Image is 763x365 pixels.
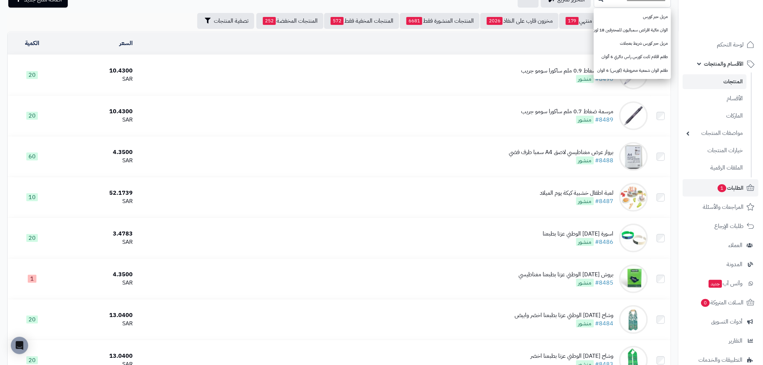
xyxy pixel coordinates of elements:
[595,278,614,287] a: #8485
[197,13,254,29] button: تصفية المنتجات
[683,256,759,273] a: المدونة
[256,13,323,29] a: المنتجات المخفضة252
[59,279,133,287] div: SAR
[701,299,710,307] span: 0
[683,237,759,254] a: العملاء
[729,336,743,346] span: التقارير
[594,50,671,63] a: طقم اقلام ثابت كورس راس دائري 6 ألوان
[59,230,133,238] div: 3.4783
[119,39,133,48] a: السعر
[576,197,594,205] span: منشور
[595,197,614,206] a: #8487
[683,332,759,349] a: التقارير
[26,234,38,242] span: 20
[683,143,747,158] a: خيارات المنتجات
[331,17,344,25] span: 572
[59,271,133,279] div: 4.3500
[59,197,133,206] div: SAR
[519,271,614,279] div: بروش [DATE] الوطني عزنا بطبعنا مغناطيسي
[594,23,671,37] a: الوان مائية اقراص سمباليون للمحترفين 18 لون
[576,116,594,124] span: منشور
[59,107,133,116] div: 10.4300
[576,238,594,246] span: منشور
[400,13,480,29] a: المنتجات المنشورة فقط6681
[324,13,399,29] a: المنتجات المخفية فقط572
[59,238,133,246] div: SAR
[699,355,743,365] span: التطبيقات والخدمات
[683,294,759,311] a: السلات المتروكة0
[515,311,614,320] div: وشاح [DATE] الوطني عزنا بطبعنا اخضر وابيض
[594,10,671,23] a: مزيل حبر كورس
[576,157,594,164] span: منشور
[531,352,614,360] div: وشاح [DATE] الوطني عزنا بطبعنا اخضر
[576,279,594,287] span: منشور
[619,264,648,293] img: بروش اليوم الوطني عزنا بطبعنا مغناطيسي
[559,13,615,29] a: مخزون منتهي179
[594,37,671,50] a: مزيل حبر كورس شريط بعجلات
[59,67,133,75] div: 10.4300
[543,230,614,238] div: اسورة [DATE] الوطني عزنا بطبعنا
[59,189,133,197] div: 52.1739
[214,17,248,25] span: تصفية المنتجات
[683,108,747,124] a: الماركات
[25,39,39,48] a: الكمية
[717,183,744,193] span: الطلبات
[594,64,671,77] a: طقم الوان شمعية مخروطية (كورس) 6 الوان
[715,221,744,231] span: طلبات الإرجاع
[619,142,648,171] img: برواز عرض مغناطيسي لاصق A4 سمبا طرف فضي
[595,319,614,328] a: #8484
[26,356,38,364] span: 20
[717,40,744,50] span: لوحة التحكم
[683,179,759,197] a: الطلبات1
[576,75,594,83] span: منشور
[26,153,38,160] span: 60
[619,224,648,252] img: اسورة اليوم الوطني عزنا بطبعنا
[59,311,133,320] div: 13.0400
[26,112,38,120] span: 20
[704,59,744,69] span: الأقسام والمنتجات
[487,17,503,25] span: 2026
[709,280,722,288] span: جديد
[59,75,133,83] div: SAR
[59,148,133,157] div: 4.3500
[718,184,727,192] span: 1
[26,316,38,324] span: 20
[708,278,743,289] span: وآتس آب
[576,320,594,327] span: منشور
[683,126,747,141] a: مواصفات المنتجات
[711,317,743,327] span: أدوات التسويق
[59,352,133,360] div: 13.0400
[701,298,744,308] span: السلات المتروكة
[683,313,759,330] a: أدوات التسويق
[595,156,614,165] a: #8488
[263,17,276,25] span: 252
[540,189,614,197] div: لعبة اطفال خشبية كيكة يوم الميلاد
[683,160,747,176] a: الملفات الرقمية
[26,71,38,79] span: 20
[26,193,38,201] span: 10
[595,75,614,83] a: #8490
[566,17,579,25] span: 179
[406,17,422,25] span: 6681
[59,320,133,328] div: SAR
[683,217,759,235] a: طلبات الإرجاع
[11,337,28,354] div: Open Intercom Messenger
[619,305,648,334] img: وشاح اليوم الوطني عزنا بطبعنا اخضر وابيض
[703,202,744,212] span: المراجعات والأسئلة
[683,74,747,89] a: المنتجات
[59,157,133,165] div: SAR
[595,115,614,124] a: #8489
[683,91,747,106] a: الأقسام
[59,116,133,124] div: SAR
[727,259,743,269] span: المدونة
[480,13,559,29] a: مخزون قارب على النفاذ2026
[521,67,614,75] div: مرسمة ضغاط 0.9 ملم ساكورا سومو جريب
[521,107,614,116] div: مرسمة ضغاط 0.7 ملم ساكورا سومو جريب
[683,36,759,53] a: لوحة التحكم
[683,275,759,292] a: وآتس آبجديد
[28,275,36,283] span: 1
[619,101,648,130] img: مرسمة ضغاط 0.7 ملم ساكورا سومو جريب
[509,148,614,157] div: برواز عرض مغناطيسي لاصق A4 سمبا طرف فضي
[729,240,743,250] span: العملاء
[595,238,614,246] a: #8486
